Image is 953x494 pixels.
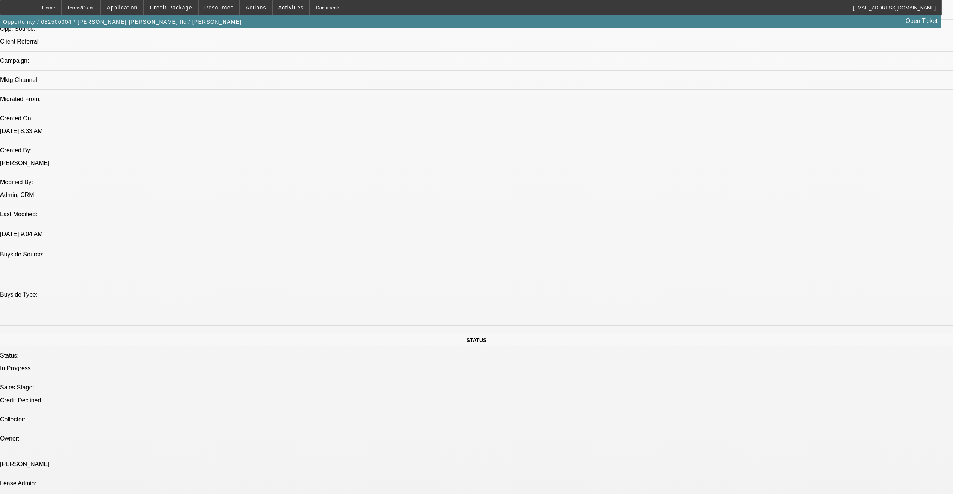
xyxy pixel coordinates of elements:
button: Activities [273,0,310,15]
span: Opportunity / 082500004 / [PERSON_NAME] [PERSON_NAME] llc / [PERSON_NAME] [3,19,242,25]
span: Resources [204,5,234,11]
span: Activities [278,5,304,11]
span: Application [107,5,137,11]
button: Resources [199,0,239,15]
span: Actions [246,5,266,11]
span: Credit Package [150,5,192,11]
button: Credit Package [144,0,198,15]
button: Actions [240,0,272,15]
button: Application [101,0,143,15]
a: Open Ticket [903,15,941,27]
span: STATUS [467,337,487,343]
